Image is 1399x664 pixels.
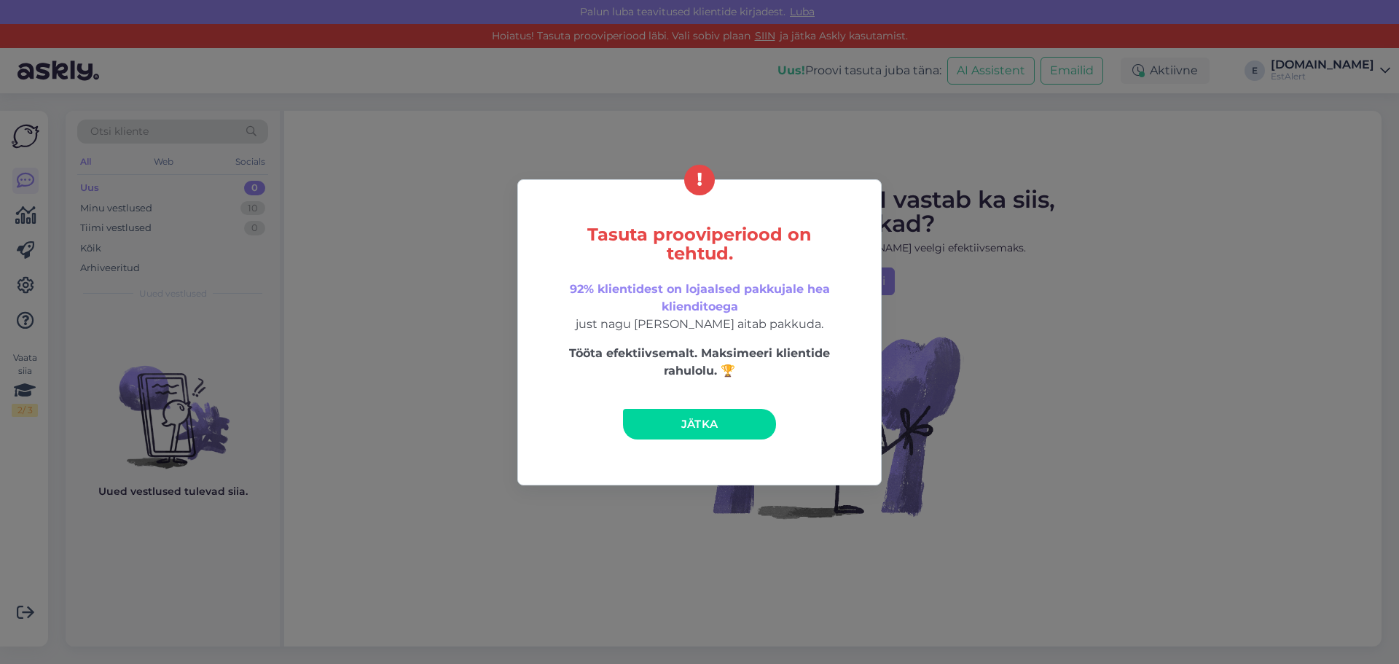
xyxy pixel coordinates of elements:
p: Tööta efektiivsemalt. Maksimeeri klientide rahulolu. 🏆 [549,345,850,380]
a: Jätka [623,409,776,440]
span: 92% klientidest on lojaalsed pakkujale hea klienditoega [570,282,830,313]
span: Jätka [681,417,718,431]
h5: Tasuta prooviperiood on tehtud. [549,225,850,263]
p: just nagu [PERSON_NAME] aitab pakkuda. [549,281,850,333]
